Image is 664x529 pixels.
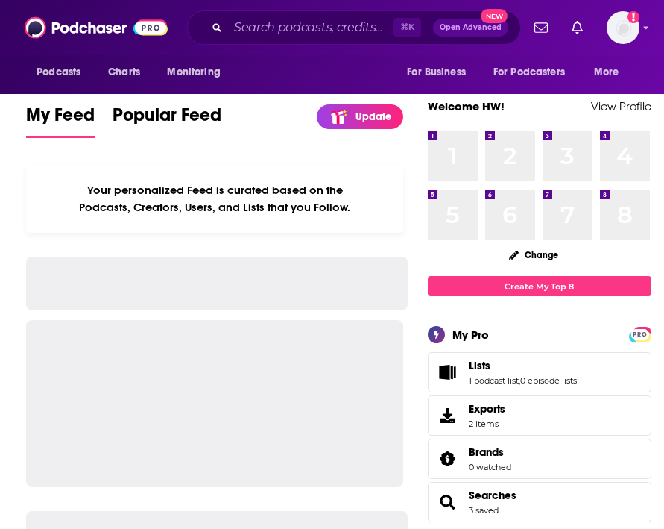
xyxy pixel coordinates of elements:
[631,329,649,340] span: PRO
[37,62,80,83] span: Podcasts
[428,482,651,522] span: Searches
[26,165,403,233] div: Your personalized Feed is curated based on the Podcasts, Creators, Users, and Lists that you Follow.
[469,445,504,459] span: Brands
[113,104,221,135] span: Popular Feed
[433,448,463,469] a: Brands
[428,439,651,479] span: Brands
[469,359,577,372] a: Lists
[520,375,577,386] a: 0 episode lists
[519,375,520,386] span: ,
[108,62,140,83] span: Charts
[469,489,516,502] a: Searches
[113,104,221,138] a: Popular Feed
[156,58,239,87] button: open menu
[433,492,463,513] a: Searches
[469,402,505,416] span: Exports
[228,16,393,40] input: Search podcasts, credits, & more...
[469,359,490,372] span: Lists
[428,352,651,392] span: Lists
[433,362,463,383] a: Lists
[98,58,149,87] a: Charts
[167,62,220,83] span: Monitoring
[433,405,463,426] span: Exports
[26,104,95,138] a: My Feed
[469,445,511,459] a: Brands
[25,13,168,42] img: Podchaser - Follow, Share and Rate Podcasts
[317,104,403,129] a: Update
[26,58,100,87] button: open menu
[469,505,499,516] a: 3 saved
[26,104,95,135] span: My Feed
[469,462,511,472] a: 0 watched
[452,328,489,342] div: My Pro
[631,328,649,339] a: PRO
[428,395,651,436] a: Exports
[469,419,505,429] span: 2 items
[187,10,521,45] div: Search podcasts, credits, & more...
[469,375,519,386] a: 1 podcast list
